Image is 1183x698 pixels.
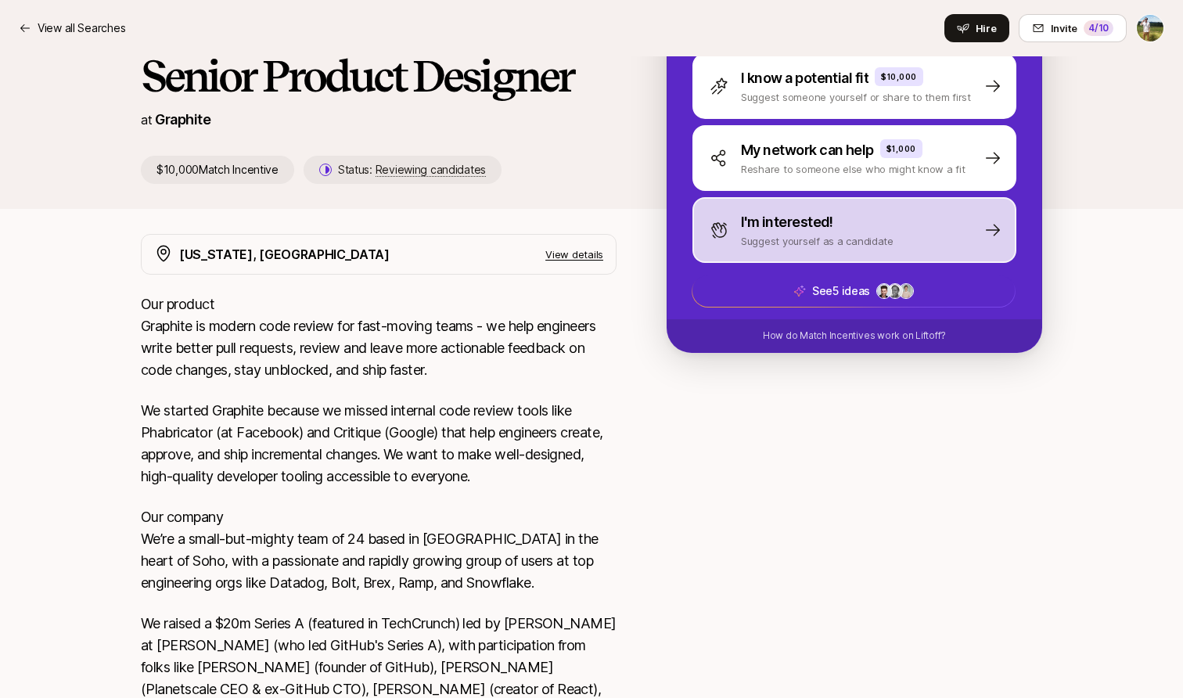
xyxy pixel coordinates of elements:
p: View all Searches [38,19,125,38]
img: Tyler Kieft [1137,15,1163,41]
span: Reviewing candidates [376,163,486,177]
p: I know a potential fit [741,67,868,89]
p: at [141,110,152,130]
p: See 5 ideas [812,282,870,300]
img: 33f207b1_b18a_494d_993f_6cda6c0df701.jpg [888,284,902,298]
div: 4 /10 [1084,20,1113,36]
p: View details [545,246,603,262]
button: See5 ideas [692,275,1016,308]
img: ACg8ocKhcGRvChYzWN2dihFRyxedT7mU-5ndcsMXykEoNcm4V62MVdan=s160-c [899,284,913,298]
p: Our product Graphite is modern code review for fast-moving teams - we help engineers write better... [141,293,617,381]
span: Invite [1051,20,1077,36]
p: I'm interested! [741,211,833,233]
button: Hire [944,14,1009,42]
img: 7bf30482_e1a5_47b4_9e0f_fc49ddd24bf6.jpg [877,284,891,298]
p: $10,000 [881,70,917,83]
p: How do Match Incentives work on Liftoff? [763,329,946,343]
p: Suggest someone yourself or share to them first [741,89,971,105]
a: Graphite [155,111,210,128]
button: Invite4/10 [1019,14,1127,42]
p: Our company We’re a small-but-mighty team of 24 based in [GEOGRAPHIC_DATA] in the heart of Soho, ... [141,506,617,594]
p: We started Graphite because we missed internal code review tools like Phabricator (at Facebook) a... [141,400,617,488]
p: Reshare to someone else who might know a fit [741,161,965,177]
p: $1,000 [886,142,916,155]
p: Status: [338,160,486,179]
button: Tyler Kieft [1136,14,1164,42]
h1: Senior Product Designer [141,52,617,99]
p: $10,000 Match Incentive [141,156,294,184]
p: [US_STATE], [GEOGRAPHIC_DATA] [179,244,390,264]
p: My network can help [741,139,874,161]
span: Hire [976,20,997,36]
p: Suggest yourself as a candidate [741,233,894,249]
